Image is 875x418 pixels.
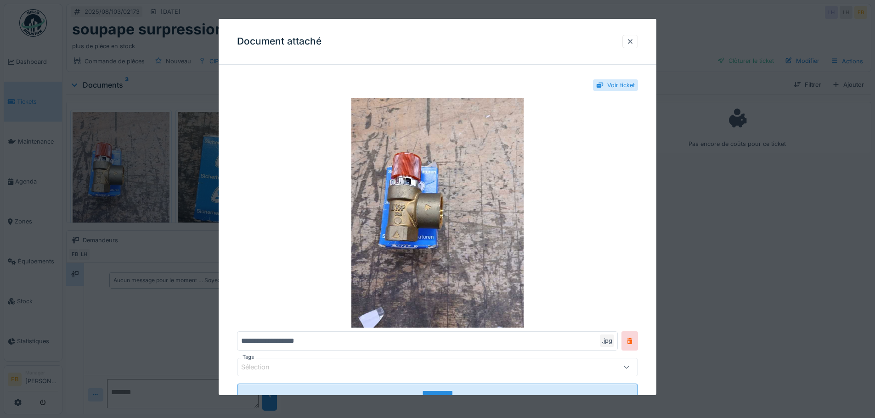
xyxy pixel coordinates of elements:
img: 8a0a882a-3984-4bf3-978d-f8a3543739f0-20250811_172358%20%281%29.jpg [237,98,638,328]
div: Sélection [241,362,282,372]
label: Tags [241,353,256,361]
div: .jpg [600,334,614,347]
div: Voir ticket [607,81,635,89]
h3: Document attaché [237,36,322,47]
